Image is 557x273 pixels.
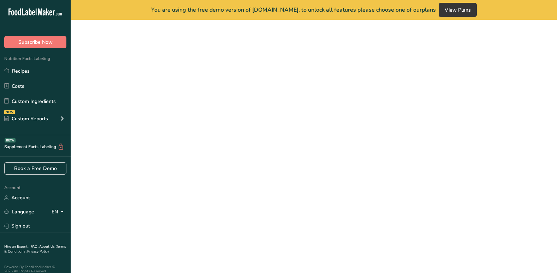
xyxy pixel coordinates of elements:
a: Hire an Expert . [4,244,29,249]
div: BETA [5,138,16,142]
span: View Plans [445,7,471,13]
span: You are using the free demo version of [DOMAIN_NAME], to unlock all features please choose one of... [151,6,436,14]
button: View Plans [439,3,477,17]
div: Custom Reports [4,115,48,122]
a: Book a Free Demo [4,162,66,175]
a: Language [4,206,34,218]
a: FAQ . [31,244,39,249]
a: Privacy Policy [27,249,49,254]
span: Subscribe Now [18,38,53,46]
div: EN [52,208,66,216]
div: NEW [4,110,15,114]
span: plans [422,6,436,14]
a: About Us . [39,244,56,249]
button: Subscribe Now [4,36,66,48]
a: Terms & Conditions . [4,244,66,254]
